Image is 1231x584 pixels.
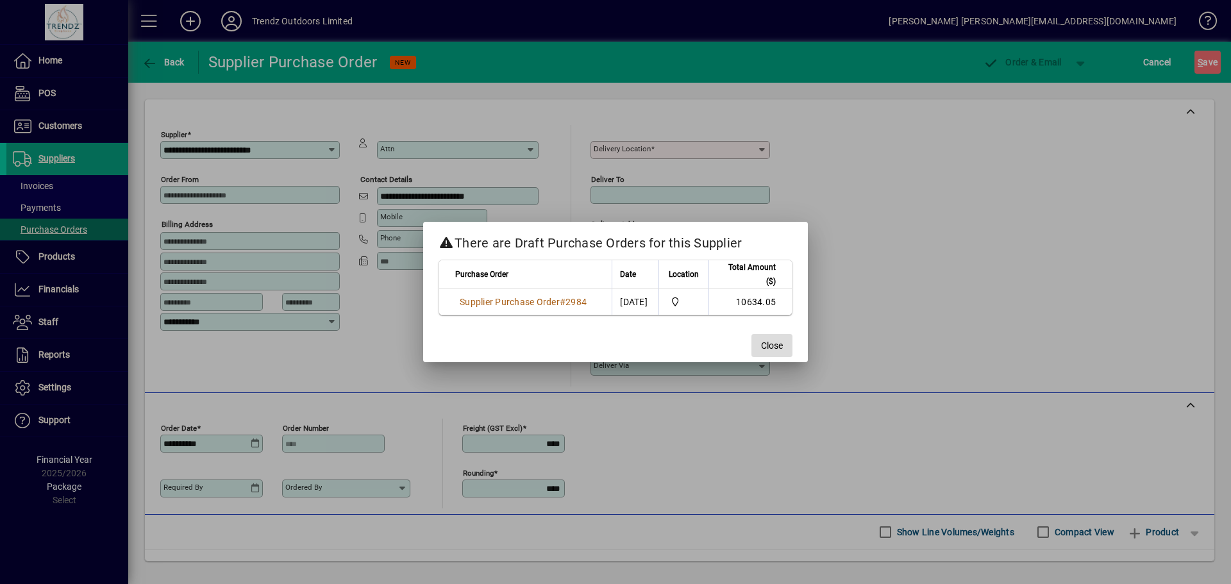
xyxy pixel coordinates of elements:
[455,295,591,309] a: Supplier Purchase Order#2984
[620,267,636,281] span: Date
[560,297,565,307] span: #
[460,297,560,307] span: Supplier Purchase Order
[455,267,508,281] span: Purchase Order
[565,297,587,307] span: 2984
[717,260,776,288] span: Total Amount ($)
[761,339,783,353] span: Close
[751,334,792,357] button: Close
[708,289,792,315] td: 10634.05
[669,267,699,281] span: Location
[423,222,808,259] h2: There are Draft Purchase Orders for this Supplier
[612,289,658,315] td: [DATE]
[667,295,701,309] span: New Plymouth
